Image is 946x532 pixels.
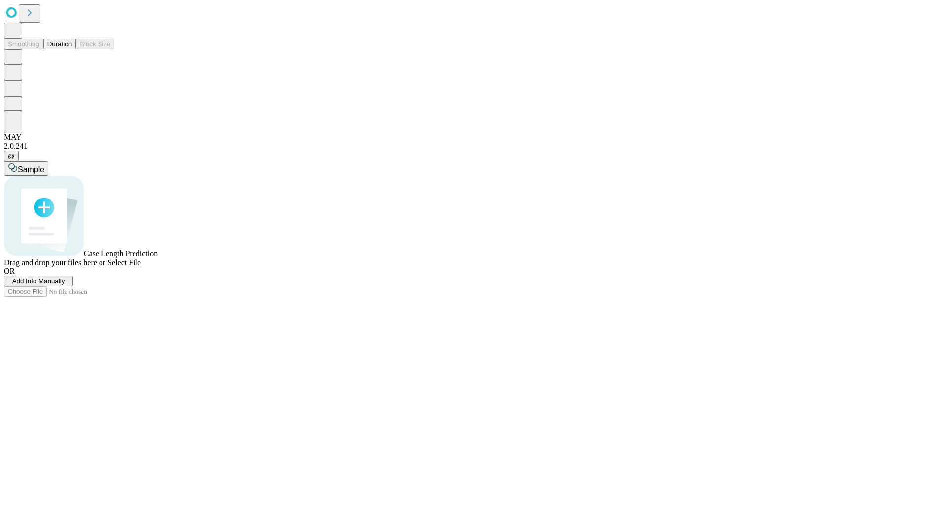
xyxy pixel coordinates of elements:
[107,258,141,266] span: Select File
[4,276,73,286] button: Add Info Manually
[43,39,76,49] button: Duration
[4,161,48,176] button: Sample
[84,249,158,258] span: Case Length Prediction
[8,152,15,160] span: @
[12,277,65,285] span: Add Info Manually
[18,166,44,174] span: Sample
[4,133,942,142] div: MAY
[4,151,19,161] button: @
[76,39,114,49] button: Block Size
[4,258,105,266] span: Drag and drop your files here or
[4,39,43,49] button: Smoothing
[4,142,942,151] div: 2.0.241
[4,267,15,275] span: OR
